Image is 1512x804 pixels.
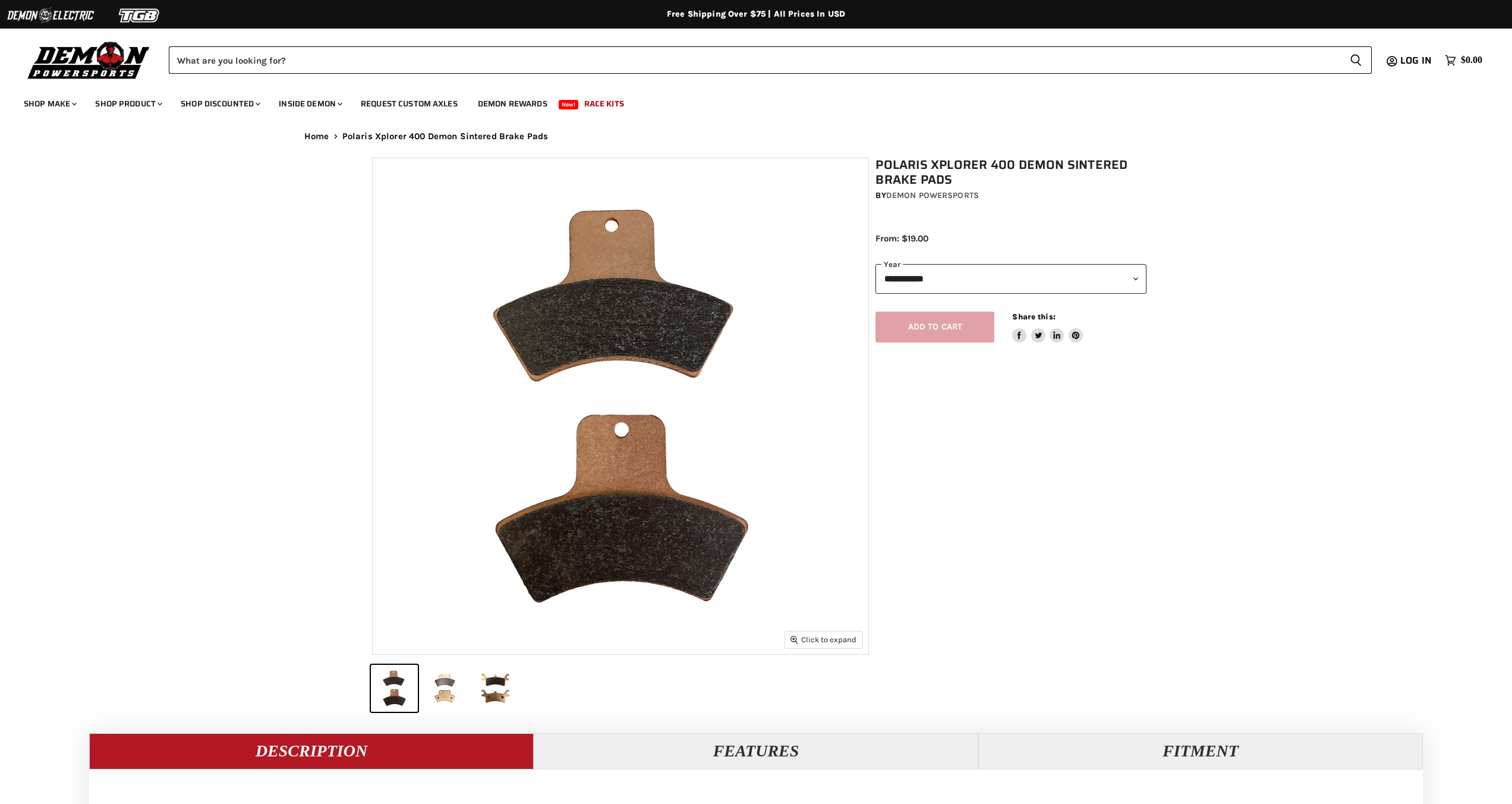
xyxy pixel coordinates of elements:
[559,100,579,109] span: New!
[86,92,169,116] a: Shop Product
[875,189,1146,202] div: by
[89,733,534,769] button: Description
[785,632,862,648] button: Click to expand
[534,733,978,769] button: Features
[6,4,95,27] img: Demon Electric Logo 2
[1012,312,1055,321] span: Share this:
[169,46,1340,74] input: Search
[373,158,868,654] img: Polaris Xplorer 400 Demon Sintered Brake Pads
[1012,312,1083,343] aside: Share this:
[1395,55,1439,66] a: Log in
[875,233,928,244] span: From: $19.00
[978,733,1423,769] button: Fitment
[15,87,1479,116] ul: Main menu
[1439,52,1488,69] a: $0.00
[281,9,1231,20] div: Free Shipping Over $75 | All Prices In USD
[95,4,184,27] img: TGB Logo 2
[875,264,1146,293] select: year
[172,92,267,116] a: Shop Discounted
[270,92,349,116] a: Inside Demon
[1340,46,1372,74] button: Search
[472,665,519,712] button: Polaris Xplorer 400 Demon Sintered Brake Pads thumbnail
[575,92,633,116] a: Race Kits
[342,131,549,142] span: Polaris Xplorer 400 Demon Sintered Brake Pads
[24,39,154,81] img: Demon Powersports
[15,92,84,116] a: Shop Make
[1461,55,1482,66] span: $0.00
[875,158,1146,187] h1: Polaris Xplorer 400 Demon Sintered Brake Pads
[352,92,467,116] a: Request Custom Axles
[421,665,468,712] button: Polaris Xplorer 400 Demon Sintered Brake Pads thumbnail
[886,190,979,200] a: Demon Powersports
[169,46,1372,74] form: Product
[281,131,1231,142] nav: Breadcrumbs
[1400,53,1432,68] span: Log in
[790,635,856,644] span: Click to expand
[304,131,329,142] a: Home
[469,92,556,116] a: Demon Rewards
[371,665,418,712] button: Polaris Xplorer 400 Demon Sintered Brake Pads thumbnail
